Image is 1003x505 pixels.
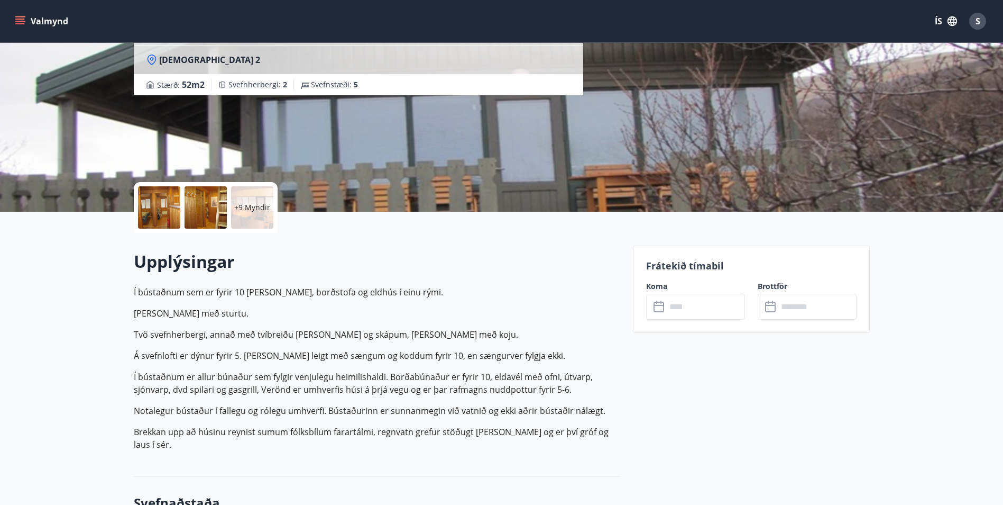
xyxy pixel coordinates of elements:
[976,15,980,27] span: S
[134,250,620,273] h2: Upplýsingar
[354,79,358,89] span: 5
[758,281,857,292] label: Brottför
[134,349,620,362] p: Á svefnlofti er dýnur fyrir 5. [PERSON_NAME] leigt með sængum og koddum fyrir 10, en sængurver fy...
[134,426,620,451] p: Brekkan upp að húsinu reynist sumum fólksbílum farartálmi, regnvatn grefur stöðugt [PERSON_NAME] ...
[646,281,745,292] label: Koma
[646,259,857,273] p: Frátekið tímabil
[134,328,620,341] p: Tvö svefnherbergi, annað með tvíbreiðu [PERSON_NAME] og skápum, [PERSON_NAME] með koju.
[134,307,620,320] p: [PERSON_NAME] með sturtu.
[134,404,620,417] p: Notalegur bústaður í fallegu og rólegu umhverfi. Bústaðurinn er sunnanmegin við vatnið og ekki að...
[134,371,620,396] p: Í bústaðnum er allur búnaður sem fylgir venjulegu heimilishaldi. Borðabúnaður er fyrir 10, eldavé...
[283,79,287,89] span: 2
[929,12,963,31] button: ÍS
[228,79,287,90] span: Svefnherbergi :
[134,286,620,299] p: Í bústaðnum sem er fyrir 10 [PERSON_NAME], borðstofa og eldhús í einu rými.
[13,12,72,31] button: menu
[182,79,205,91] span: 52 m2
[234,202,270,213] p: +9 Myndir
[311,79,358,90] span: Svefnstæði :
[157,78,205,91] span: Stærð :
[159,54,260,66] span: [DEMOGRAPHIC_DATA] 2
[965,8,990,34] button: S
